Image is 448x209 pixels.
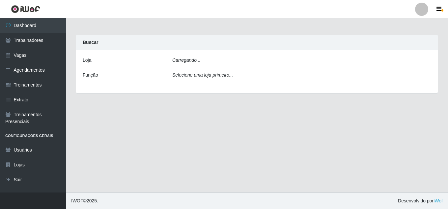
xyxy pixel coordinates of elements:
strong: Buscar [83,40,98,45]
span: © 2025 . [71,197,98,204]
span: IWOF [71,198,83,203]
i: Carregando... [172,57,201,63]
label: Função [83,72,98,79]
span: Desenvolvido por [398,197,443,204]
label: Loja [83,57,91,64]
i: Selecione uma loja primeiro... [172,72,233,78]
img: CoreUI Logo [11,5,40,13]
a: iWof [434,198,443,203]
